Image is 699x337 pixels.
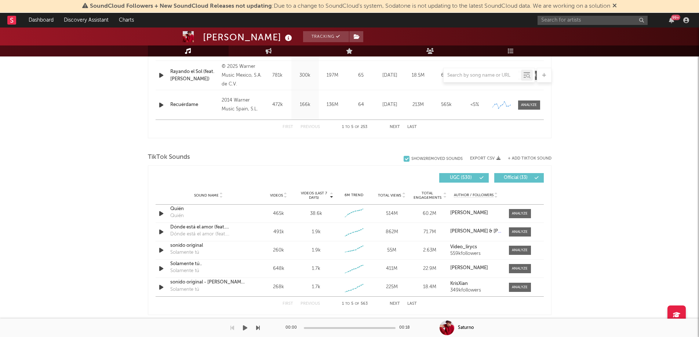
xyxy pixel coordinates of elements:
[450,229,501,234] a: [PERSON_NAME] & [PERSON_NAME] & [PERSON_NAME]
[301,302,320,306] button: Previous
[170,286,199,293] div: Solamente tú
[90,3,610,9] span: : Due to a change to SoundCloud's system, Sodatone is not updating to the latest SoundCloud data....
[434,101,459,109] div: 565k
[378,101,402,109] div: [DATE]
[170,279,247,286] a: sonido original - [PERSON_NAME] lyrics
[335,300,375,308] div: 1 5 563
[310,210,322,217] div: 38.6k
[450,245,477,249] strong: Video_lirycs
[345,302,350,305] span: to
[293,101,317,109] div: 166k
[407,125,417,129] button: Last
[59,13,114,28] a: Discovery Assistant
[266,101,290,109] div: 472k
[283,302,293,306] button: First
[283,125,293,129] button: First
[270,193,283,198] span: Videos
[170,205,247,213] a: Quién
[407,302,417,306] button: Last
[470,156,500,161] button: Export CSV
[450,265,488,270] strong: [PERSON_NAME]
[375,283,409,291] div: 225M
[222,62,262,89] div: © 2025 Warner Music Mexico, S.A. de C.V.
[500,157,551,161] button: + Add TikTok Sound
[671,15,680,20] div: 99 +
[321,101,345,109] div: 136M
[299,191,329,200] span: Videos (last 7 days)
[412,247,447,254] div: 2.63M
[412,283,447,291] div: 18.4M
[450,229,575,234] strong: [PERSON_NAME] & [PERSON_NAME] & [PERSON_NAME]
[170,231,247,238] div: Dónde está el amor (feat. [PERSON_NAME] & [PERSON_NAME])
[170,224,247,231] a: Dónde está el amor (feat. [PERSON_NAME] & [PERSON_NAME])
[114,13,139,28] a: Charts
[348,101,374,109] div: 64
[375,265,409,272] div: 411M
[170,260,247,268] a: Solamente tú..
[450,265,501,271] a: [PERSON_NAME]
[494,173,544,183] button: Official(33)
[170,249,199,256] div: Solamente tú
[412,265,447,272] div: 22.9M
[450,210,488,215] strong: [PERSON_NAME]
[450,288,501,293] div: 349k followers
[301,125,320,129] button: Previous
[406,101,430,109] div: 213M
[444,73,521,78] input: Search by song name or URL
[612,3,617,9] span: Dismiss
[355,302,359,305] span: of
[170,242,247,249] a: sonido original
[170,267,199,275] div: Solamente tú
[444,176,478,180] span: UGC ( 530 )
[450,210,501,216] a: [PERSON_NAME]
[303,31,349,42] button: Tracking
[222,96,262,114] div: 2014 Warner Music Spain, S.L.
[262,210,296,217] div: 465k
[345,125,350,129] span: to
[23,13,59,28] a: Dashboard
[170,101,218,109] a: Recuérdame
[203,31,294,43] div: [PERSON_NAME]
[312,247,321,254] div: 1.9k
[450,281,468,286] strong: KrisXian
[390,125,400,129] button: Next
[450,251,501,256] div: 559k followers
[399,323,414,332] div: 00:18
[170,212,184,220] div: Quién
[375,247,409,254] div: 55M
[499,176,533,180] span: Official ( 33 )
[285,323,300,332] div: 00:00
[194,193,219,198] span: Sound Name
[262,283,296,291] div: 268k
[312,228,321,236] div: 1.9k
[454,193,494,198] span: Author / Followers
[462,101,487,109] div: <5%
[412,191,442,200] span: Total Engagements
[412,210,447,217] div: 60.2M
[355,125,359,129] span: of
[439,173,489,183] button: UGC(530)
[412,228,447,236] div: 71.7M
[375,210,409,217] div: 514M
[90,3,272,9] span: SoundCloud Followers + New SoundCloud Releases not updating
[450,245,501,250] a: Video_lirycs
[390,302,400,306] button: Next
[148,153,190,162] span: TikTok Sounds
[312,283,320,291] div: 1.7k
[337,193,371,198] div: 6M Trend
[335,123,375,132] div: 1 5 253
[262,228,296,236] div: 491k
[262,265,296,272] div: 648k
[669,17,674,23] button: 99+
[378,193,401,198] span: Total Views
[411,157,463,161] div: Show 2 Removed Sounds
[450,281,501,286] a: KrisXian
[375,228,409,236] div: 862M
[538,16,648,25] input: Search for artists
